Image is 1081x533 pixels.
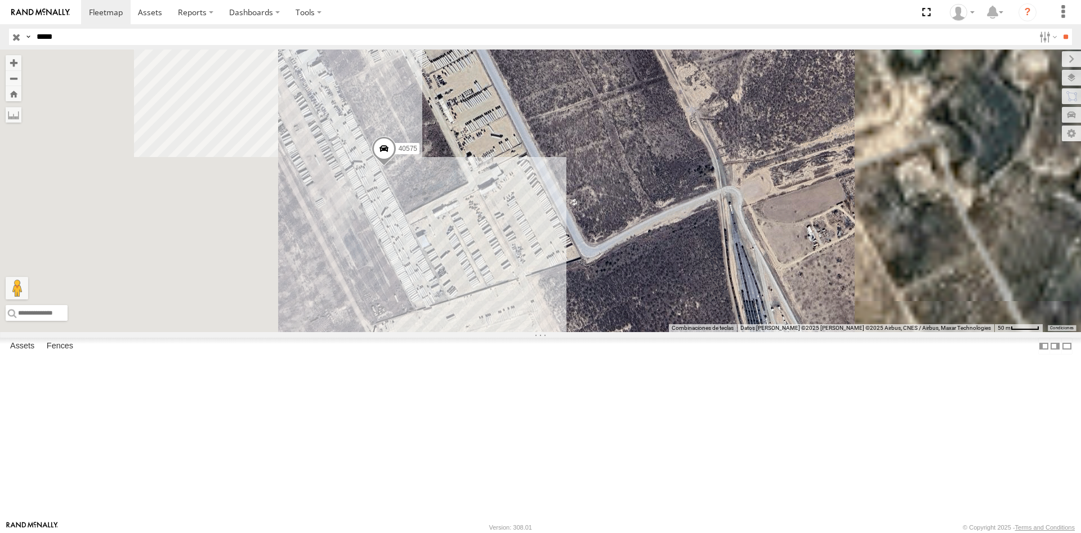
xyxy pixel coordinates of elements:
[963,524,1075,531] div: © Copyright 2025 -
[740,325,991,331] span: Datos [PERSON_NAME] ©2025 [PERSON_NAME] ©2025 Airbus, CNES / Airbus, Maxar Technologies
[6,55,21,70] button: Zoom in
[6,277,28,299] button: Arrastra el hombrecito naranja al mapa para abrir Street View
[6,70,21,86] button: Zoom out
[1019,3,1037,21] i: ?
[1050,326,1074,330] a: Condiciones (se abre en una nueva pestaña)
[6,107,21,123] label: Measure
[24,29,33,45] label: Search Query
[1035,29,1059,45] label: Search Filter Options
[41,338,79,354] label: Fences
[994,324,1043,332] button: Escala del mapa: 50 m por 47 píxeles
[1049,338,1061,354] label: Dock Summary Table to the Right
[489,524,532,531] div: Version: 308.01
[399,145,417,153] span: 40575
[5,338,40,354] label: Assets
[1061,338,1073,354] label: Hide Summary Table
[946,4,979,21] div: Juan Lopez
[6,522,58,533] a: Visit our Website
[11,8,70,16] img: rand-logo.svg
[998,325,1011,331] span: 50 m
[672,324,734,332] button: Combinaciones de teclas
[6,86,21,101] button: Zoom Home
[1015,524,1075,531] a: Terms and Conditions
[1038,338,1049,354] label: Dock Summary Table to the Left
[1062,126,1081,141] label: Map Settings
